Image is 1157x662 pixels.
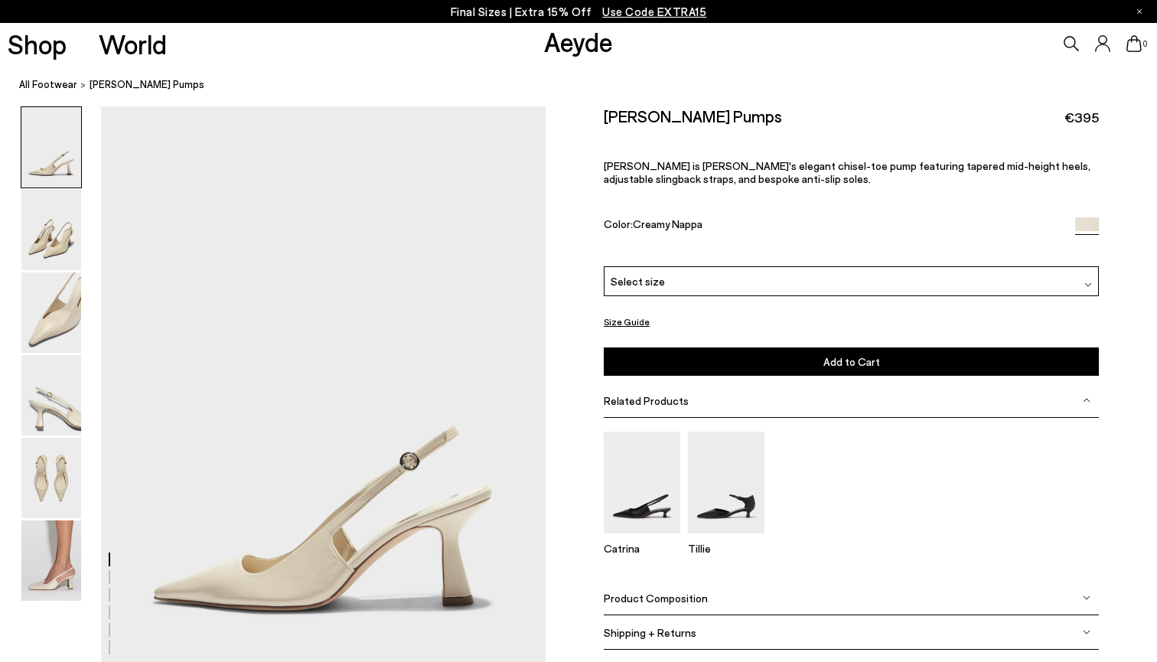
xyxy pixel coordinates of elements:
[21,520,81,601] img: Fernanda Slingback Pumps - Image 6
[604,159,1100,185] p: [PERSON_NAME] is [PERSON_NAME]'s elegant chisel-toe pump featuring tapered mid-height heels, adju...
[604,312,650,331] button: Size Guide
[8,31,67,57] a: Shop
[21,107,81,188] img: Fernanda Slingback Pumps - Image 1
[604,626,696,639] span: Shipping + Returns
[90,77,204,93] span: [PERSON_NAME] Pumps
[1084,281,1092,289] img: svg%3E
[21,190,81,270] img: Fernanda Slingback Pumps - Image 2
[19,64,1157,106] nav: breadcrumb
[604,432,680,533] img: Catrina Slingback Pumps
[604,523,680,555] a: Catrina Slingback Pumps Catrina
[1083,628,1090,636] img: svg%3E
[602,5,706,18] span: Navigate to /collections/ss25-final-sizes
[1142,40,1149,48] span: 0
[604,592,708,605] span: Product Composition
[1083,594,1090,602] img: svg%3E
[1064,108,1099,127] span: €395
[21,272,81,353] img: Fernanda Slingback Pumps - Image 3
[604,542,680,555] p: Catrina
[21,355,81,435] img: Fernanda Slingback Pumps - Image 4
[604,217,1060,235] div: Color:
[604,347,1100,376] button: Add to Cart
[688,542,764,555] p: Tillie
[99,31,167,57] a: World
[604,394,689,407] span: Related Products
[688,432,764,533] img: Tillie Ankle Strap Pumps
[688,523,764,555] a: Tillie Ankle Strap Pumps Tillie
[633,217,702,230] span: Creamy Nappa
[1126,35,1142,52] a: 0
[21,438,81,518] img: Fernanda Slingback Pumps - Image 5
[611,273,665,289] span: Select size
[1083,396,1090,404] img: svg%3E
[604,106,782,126] h2: [PERSON_NAME] Pumps
[544,25,613,57] a: Aeyde
[451,2,707,21] p: Final Sizes | Extra 15% Off
[19,77,77,93] a: All Footwear
[823,355,880,368] span: Add to Cart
